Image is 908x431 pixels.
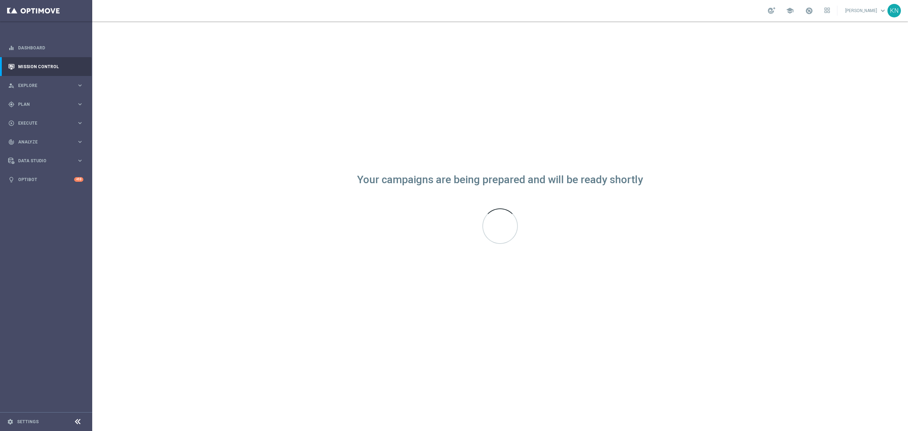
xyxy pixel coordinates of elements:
button: gps_fixed Plan keyboard_arrow_right [8,102,84,107]
div: KN [887,4,901,17]
span: Explore [18,83,77,88]
button: play_circle_outline Execute keyboard_arrow_right [8,120,84,126]
span: school [786,7,794,15]
a: [PERSON_NAME]keyboard_arrow_down [845,5,887,16]
i: lightbulb [8,176,15,183]
div: Explore [8,82,77,89]
button: lightbulb Optibot +10 [8,177,84,182]
a: Settings [17,420,39,424]
div: Dashboard [8,38,83,57]
div: Plan [8,101,77,108]
i: keyboard_arrow_right [77,138,83,145]
i: play_circle_outline [8,120,15,126]
a: Mission Control [18,57,83,76]
span: Data Studio [18,159,77,163]
span: Plan [18,102,77,107]
div: +10 [74,177,83,182]
div: Your campaigns are being prepared and will be ready shortly [357,177,643,183]
button: Data Studio keyboard_arrow_right [8,158,84,164]
div: Optibot [8,170,83,189]
button: track_changes Analyze keyboard_arrow_right [8,139,84,145]
div: Analyze [8,139,77,145]
button: Mission Control [8,64,84,70]
span: keyboard_arrow_down [879,7,887,15]
i: keyboard_arrow_right [77,82,83,89]
div: Mission Control [8,57,83,76]
a: Dashboard [18,38,83,57]
i: keyboard_arrow_right [77,157,83,164]
button: person_search Explore keyboard_arrow_right [8,83,84,88]
div: Data Studio [8,158,77,164]
button: equalizer Dashboard [8,45,84,51]
i: keyboard_arrow_right [77,120,83,126]
i: track_changes [8,139,15,145]
i: settings [7,419,13,425]
div: Execute [8,120,77,126]
span: Execute [18,121,77,125]
span: Analyze [18,140,77,144]
i: gps_fixed [8,101,15,108]
i: person_search [8,82,15,89]
i: equalizer [8,45,15,51]
a: Optibot [18,170,74,189]
i: keyboard_arrow_right [77,101,83,108]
